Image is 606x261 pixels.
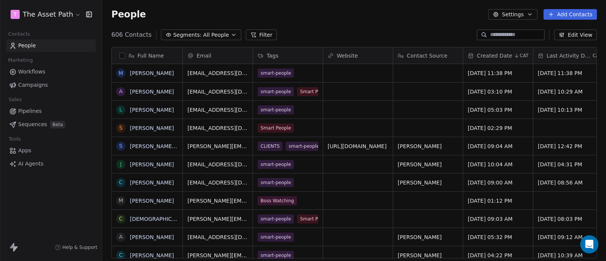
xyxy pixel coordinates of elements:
a: [URL][DOMAIN_NAME] [328,143,387,149]
a: Help & Support [55,244,97,250]
span: Workflows [18,68,45,76]
div: Website [323,47,393,64]
span: [DATE] 09:03 AM [468,215,528,223]
div: Last Activity DateCAT [533,47,603,64]
span: [DATE] 09:00 AM [468,179,528,186]
span: [DATE] 12:42 PM [538,142,598,150]
div: Email [183,47,253,64]
div: C [119,251,123,259]
a: Pipelines [6,105,96,117]
a: [PERSON_NAME] [130,89,174,95]
span: [PERSON_NAME][EMAIL_ADDRESS][DOMAIN_NAME] [187,142,248,150]
span: Campaigns [18,81,48,89]
span: [DATE] 10:39 AM [538,252,598,259]
span: smart-people [258,214,294,223]
span: [DATE] 09:04 AM [468,142,528,150]
span: Marketing [5,55,36,66]
span: CAT [593,53,601,59]
a: [PERSON_NAME] [130,252,174,258]
a: Apps [6,144,96,157]
span: Email [197,52,211,59]
span: All People [203,31,229,39]
span: [DATE] 11:38 PM [538,69,598,77]
div: S [119,142,123,150]
span: Tags [267,52,278,59]
span: Sales [5,94,25,105]
button: TThe Asset Path [9,8,81,21]
a: [PERSON_NAME] [130,107,174,113]
span: smart-people [258,105,294,114]
span: Contacts [5,28,33,40]
span: [PERSON_NAME] [398,179,458,186]
span: Segments: [173,31,201,39]
span: CLIENTS [258,142,283,151]
span: Beta [50,121,65,128]
span: [EMAIL_ADDRESS][DOMAIN_NAME] [187,233,248,241]
span: T [14,11,17,18]
span: People [18,42,36,50]
span: [DATE] 02:29 PM [468,124,528,132]
span: [DATE] 09:12 AM [538,233,598,241]
span: [DATE] 05:32 PM [468,233,528,241]
span: [DATE] 05:03 PM [468,106,528,114]
span: [DATE] 08:56 AM [538,179,598,186]
span: Full Name [137,52,164,59]
span: Apps [18,147,31,155]
span: AI Agents [18,160,44,168]
a: [PERSON_NAME] [130,70,174,76]
span: [DATE] 10:04 AM [468,161,528,168]
span: [DATE] 08:03 PM [538,215,598,223]
span: smart-people [258,233,294,242]
span: smart-people [286,142,322,151]
span: [PERSON_NAME][EMAIL_ADDRESS][PERSON_NAME][DOMAIN_NAME] [187,197,248,205]
span: [PERSON_NAME] [398,161,458,168]
span: [DATE] 03:10 PM [468,88,528,95]
span: Created Date [477,52,512,59]
div: M [119,197,123,205]
a: People [6,39,96,52]
a: [PERSON_NAME] [130,180,174,186]
span: Tools [5,133,24,145]
span: [DATE] 01:12 PM [468,197,528,205]
div: Contact Source [393,47,463,64]
span: People [111,9,146,20]
span: smart-people [258,87,294,96]
div: M [119,69,123,77]
span: [EMAIL_ADDRESS][DOMAIN_NAME] [187,106,248,114]
span: Boss Watching [258,196,297,205]
span: Website [337,52,358,59]
span: [PERSON_NAME][EMAIL_ADDRESS][DOMAIN_NAME] [187,252,248,259]
span: Help & Support [62,244,97,250]
a: [PERSON_NAME] [130,198,174,204]
span: CAT [520,53,528,59]
span: Smart People [297,87,333,96]
span: Smart People [258,123,294,133]
button: Edit View [554,30,597,40]
span: Pipelines [18,107,42,115]
a: Workflows [6,66,96,78]
div: Created DateCAT [463,47,533,64]
button: Filter [246,30,277,40]
button: Add Contacts [544,9,597,20]
span: [EMAIL_ADDRESS][DOMAIN_NAME] [187,124,248,132]
span: smart-people [258,178,294,187]
span: 606 Contacts [111,30,151,39]
a: [PERSON_NAME] [130,125,174,131]
span: smart-people [258,160,294,169]
div: A [119,88,123,95]
div: A [119,233,123,241]
button: Settings [488,9,537,20]
span: [PERSON_NAME] [398,252,458,259]
div: grid [112,64,183,259]
a: [PERSON_NAME] [130,234,174,240]
span: [DATE] 10:13 PM [538,106,598,114]
span: [DATE] 11:38 PM [468,69,528,77]
span: Sequences [18,120,47,128]
span: [DATE] 10:29 AM [538,88,598,95]
span: [EMAIL_ADDRESS][DOMAIN_NAME] [187,161,248,168]
span: [DATE] 04:31 PM [538,161,598,168]
div: S [119,124,123,132]
span: Contact Source [407,52,447,59]
span: smart-people [258,251,294,260]
div: L [119,106,122,114]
